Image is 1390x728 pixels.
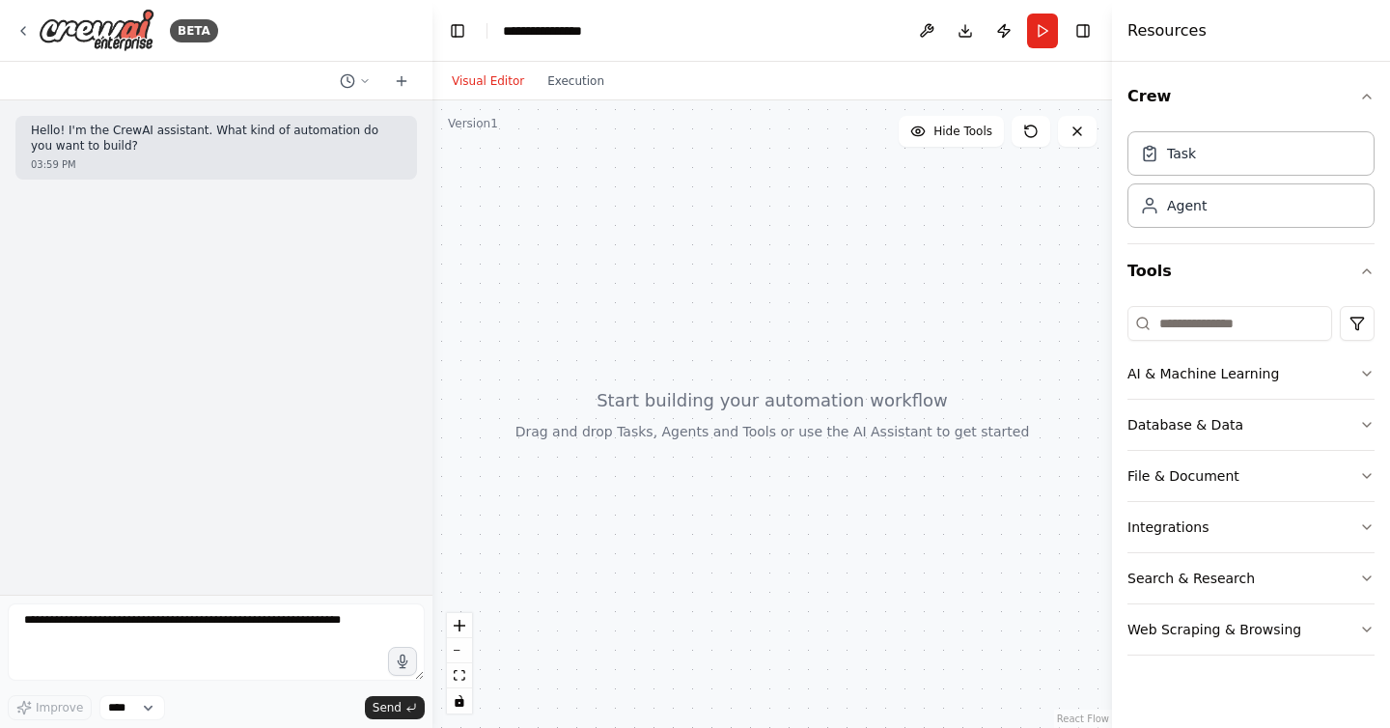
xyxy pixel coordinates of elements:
img: Logo [39,9,154,52]
button: File & Document [1127,451,1375,501]
button: toggle interactivity [447,688,472,714]
span: Hide Tools [933,124,992,139]
button: Improve [8,695,92,720]
div: Tools [1127,298,1375,671]
button: zoom out [447,638,472,663]
h4: Resources [1127,19,1207,42]
div: Task [1167,144,1196,163]
button: Hide Tools [899,116,1004,147]
p: Hello! I'm the CrewAI assistant. What kind of automation do you want to build? [31,124,402,154]
div: 03:59 PM [31,157,402,172]
span: Send [373,700,402,715]
div: BETA [170,19,218,42]
div: Agent [1167,196,1207,215]
button: Tools [1127,244,1375,298]
button: Click to speak your automation idea [388,647,417,676]
button: fit view [447,663,472,688]
span: Improve [36,700,83,715]
div: Crew [1127,124,1375,243]
button: Hide right sidebar [1070,17,1097,44]
button: Execution [536,70,616,93]
button: Send [365,696,425,719]
button: Search & Research [1127,553,1375,603]
button: zoom in [447,613,472,638]
div: Version 1 [448,116,498,131]
a: React Flow attribution [1057,714,1109,724]
button: Visual Editor [440,70,536,93]
nav: breadcrumb [503,21,602,41]
div: React Flow controls [447,613,472,714]
button: Crew [1127,70,1375,124]
button: Switch to previous chat [332,70,378,93]
button: Web Scraping & Browsing [1127,604,1375,655]
button: Database & Data [1127,400,1375,450]
button: Hide left sidebar [444,17,471,44]
button: Integrations [1127,502,1375,552]
button: AI & Machine Learning [1127,349,1375,399]
button: Start a new chat [386,70,417,93]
